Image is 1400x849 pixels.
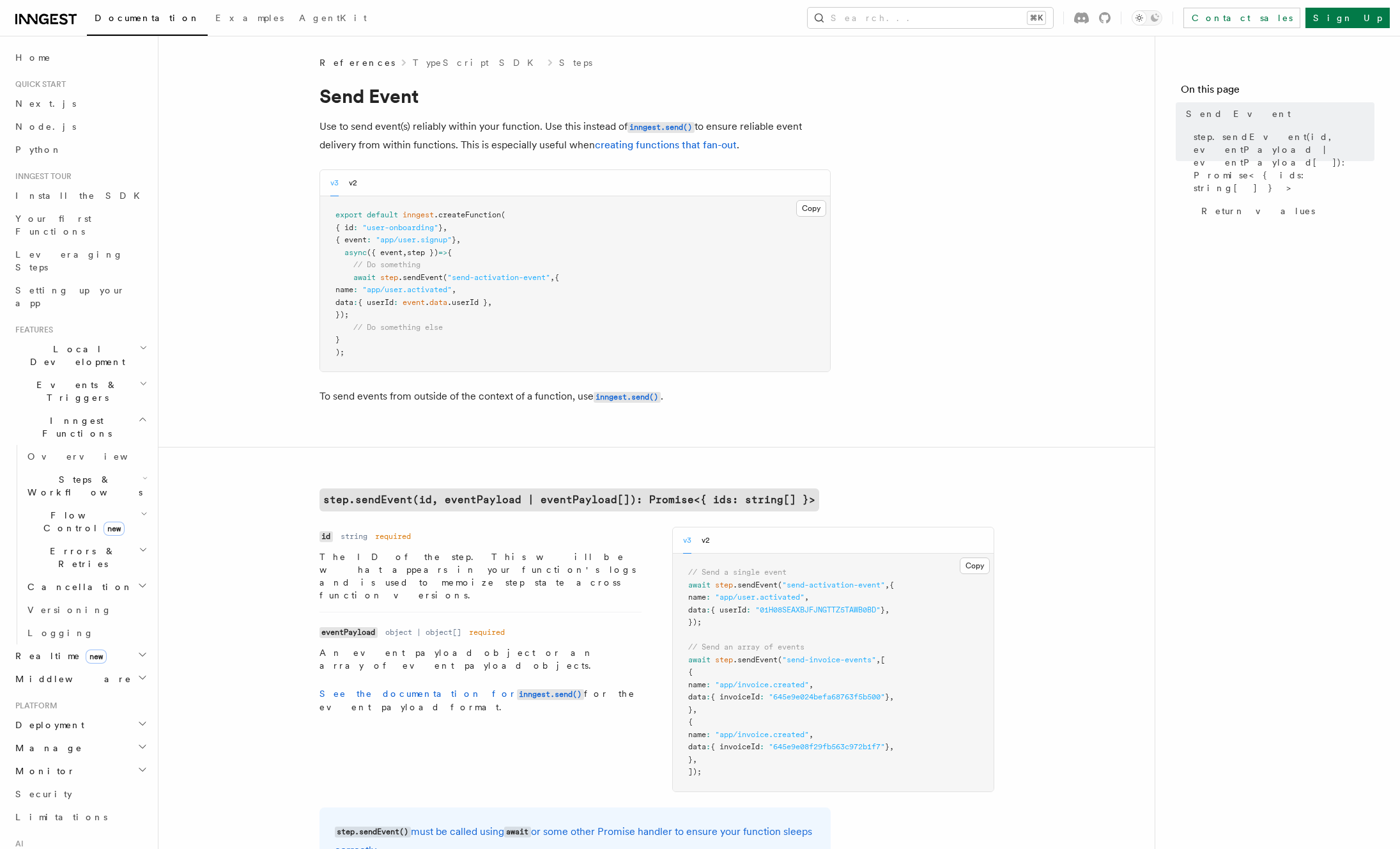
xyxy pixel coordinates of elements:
span: Steps & Workflows [22,473,142,499]
span: new [86,650,107,664]
span: , [889,692,894,701]
span: { [688,667,693,676]
p: Use to send event(s) reliably within your function. Use this instead of to ensure reliable event ... [319,118,831,154]
button: v2 [349,170,357,196]
a: inngest.send() [594,390,661,402]
span: : [706,680,711,689]
span: : [760,742,764,751]
button: Errors & Retries [22,540,150,575]
span: "send-activation-event" [447,273,550,282]
span: "app/invoice.created" [715,730,809,739]
span: , [809,730,813,739]
button: v3 [330,170,339,196]
span: data [335,298,353,307]
a: Security [10,783,150,806]
a: Your first Functions [10,207,150,243]
a: Home [10,46,150,69]
span: : [706,593,711,602]
span: "645e9e024befa68763f5b500" [769,692,885,701]
span: await [353,273,376,282]
button: Manage [10,736,150,759]
span: Logging [27,628,94,638]
span: "app/user.signup" [376,235,452,244]
code: inngest.send() [627,122,695,133]
h4: On this page [1181,82,1374,102]
a: AgentKit [291,4,374,35]
span: data [688,605,706,614]
span: // Do something else [353,323,443,332]
a: Next.js [10,92,150,115]
span: Middleware [10,673,132,685]
button: v2 [702,527,710,554]
span: { [688,717,693,726]
span: // Send an array of events [688,643,804,651]
span: ); [335,348,344,357]
span: AgentKit [299,13,367,23]
a: Steps [559,56,592,69]
span: Quick start [10,79,66,90]
span: : [706,730,711,739]
button: Realtimenew [10,644,150,667]
a: Logging [22,621,150,644]
span: "01H08SEAXBJFJNGTTZ5TAWB0BD" [755,605,881,614]
a: Documentation [87,4,208,36]
span: Python [15,144,62,155]
span: step [715,580,733,589]
dd: string [341,531,367,541]
span: Deployment [10,719,84,731]
button: Inngest Functions [10,409,150,445]
a: TypeScript SDK [413,56,541,69]
span: , [693,755,697,764]
button: Copy [796,200,826,217]
span: { [555,273,559,282]
span: .userId } [447,298,488,307]
span: }); [688,618,702,627]
span: { invoiceId [711,742,760,751]
span: // Send a single event [688,568,787,577]
span: : [367,235,371,244]
a: Versioning [22,598,150,621]
span: Manage [10,742,82,754]
span: , [403,248,407,257]
button: Middleware [10,667,150,690]
span: } [885,692,889,701]
span: Inngest tour [10,171,72,182]
span: Return values [1201,205,1315,217]
span: { [447,248,452,257]
button: Flow Controlnew [22,504,150,540]
button: Search...⌘K [808,8,1053,28]
span: , [452,285,456,294]
a: See the documentation forinngest.send() [319,689,584,699]
span: { invoiceId [711,692,760,701]
span: name [688,593,706,602]
button: Steps & Workflows [22,468,150,504]
span: data [688,742,706,751]
a: Install the SDK [10,184,150,207]
span: Monitor [10,765,75,777]
span: : [394,298,398,307]
span: Platform [10,701,58,711]
span: } [438,223,443,232]
span: { userId [711,605,746,614]
span: : [706,692,711,701]
span: "send-activation-event" [782,580,885,589]
span: Events & Triggers [10,378,139,404]
span: : [353,298,358,307]
span: , [889,742,894,751]
span: "app/invoice.created" [715,680,809,689]
span: new [104,522,125,536]
span: References [319,56,395,69]
span: Next.js [15,98,76,109]
span: Leveraging Steps [15,249,123,272]
a: Contact sales [1183,8,1300,28]
p: for the event payload format. [319,687,642,713]
dd: object | object[] [385,627,461,637]
button: Events & Triggers [10,373,150,409]
span: Versioning [27,605,112,615]
span: : [353,223,358,232]
button: Toggle dark mode [1132,10,1162,26]
span: , [809,680,813,689]
span: , [885,605,889,614]
span: Send Event [1186,107,1291,120]
dd: required [469,627,505,637]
